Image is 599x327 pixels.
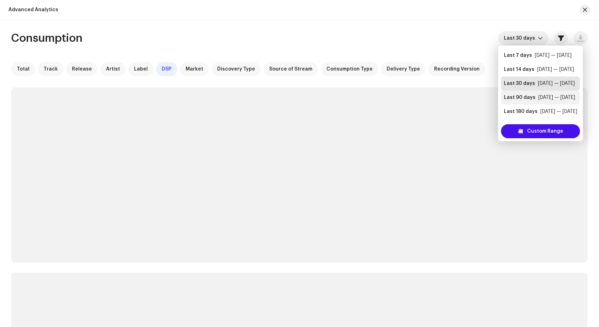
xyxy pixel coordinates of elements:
li: Last 180 days [501,105,580,119]
span: Market [186,66,203,72]
div: dropdown trigger [538,31,543,45]
div: Last 90 days [504,94,535,101]
span: Source of Stream [269,66,312,72]
div: Last 14 days [504,66,534,73]
span: Custom Range [527,124,563,138]
div: [DATE] — [DATE] [540,108,577,115]
li: Last 7 days [501,48,580,62]
span: Label [134,66,148,72]
div: [DATE] — [DATE] [537,66,574,73]
div: Last 180 days [504,108,538,115]
div: [DATE] — [DATE] [538,94,575,101]
div: Last 7 days [504,52,532,59]
span: Discovery Type [217,66,255,72]
li: Last 30 days [501,76,580,91]
div: [DATE] — [DATE] [538,80,575,87]
span: Delivery Type [387,66,420,72]
div: Last 30 days [504,80,535,87]
li: Last 14 days [501,62,580,76]
li: Last 90 days [501,91,580,105]
div: [DATE] — [DATE] [535,52,572,59]
span: Consumption Type [326,66,373,72]
span: Last 30 days [504,31,538,45]
li: Last 365 days [501,119,580,133]
ul: Option List [498,46,583,135]
span: DSP [162,66,172,72]
span: Artist [106,66,120,72]
span: Recording Version [434,66,480,72]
